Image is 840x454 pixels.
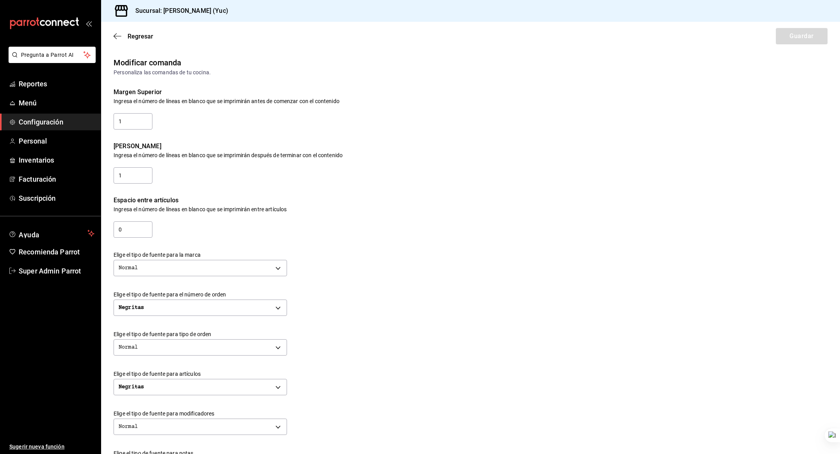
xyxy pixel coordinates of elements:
[114,68,828,77] div: Personaliza las comandas de tu cocina.
[114,292,828,297] label: Elige el tipo de fuente para el número de orden
[119,423,138,431] div: Normal
[114,57,181,68] div: Modificar comanda
[19,117,94,127] span: Configuración
[9,443,94,451] span: Sugerir nueva función
[9,47,96,63] button: Pregunta a Parrot AI
[114,98,828,104] div: Ingresa el número de líneas en blanco que se imprimirán antes de comenzar con el contenido
[19,193,94,203] span: Suscripción
[19,247,94,257] span: Recomienda Parrot
[114,33,153,40] button: Regresar
[114,89,828,95] div: Margen Superior
[114,197,828,203] div: Espacio entre artículos
[86,20,92,26] button: open_drawer_menu
[114,331,828,337] label: Elige el tipo de fuente para tipo de orden
[114,411,828,416] label: Elige el tipo de fuente para modificadores
[19,174,94,184] span: Facturación
[19,266,94,276] span: Super Admin Parrot
[19,98,94,108] span: Menú
[119,304,144,312] div: Negritas
[5,56,96,65] a: Pregunta a Parrot AI
[114,207,828,212] div: Ingresa el número de líneas en blanco que se imprimirán entre artículos
[114,143,828,149] div: [PERSON_NAME]
[129,6,228,16] h3: Sucursal: [PERSON_NAME] (Yuc)
[119,264,138,272] div: Normal
[19,79,94,89] span: Reportes
[21,51,84,59] span: Pregunta a Parrot AI
[19,136,94,146] span: Personal
[19,229,84,238] span: Ayuda
[128,33,153,40] span: Regresar
[119,344,138,351] div: Normal
[119,383,144,391] div: Negritas
[114,153,828,158] div: Ingresa el número de líneas en blanco que se imprimirán después de terminar con el contenido
[114,252,828,258] label: Elige el tipo de fuente para la marca
[114,371,828,377] label: Elige el tipo de fuente para artículos
[19,155,94,165] span: Inventarios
